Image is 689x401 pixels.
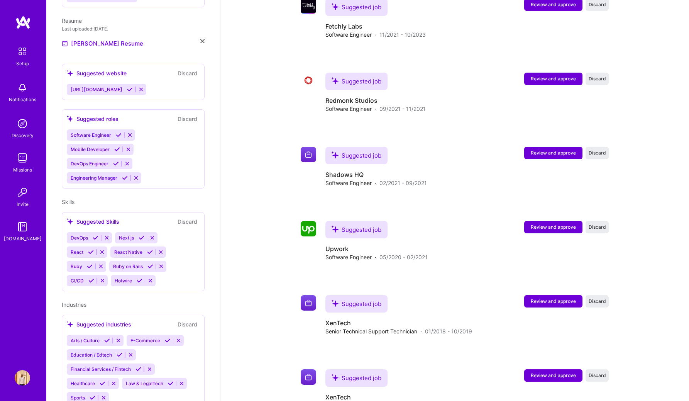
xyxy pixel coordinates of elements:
[586,369,609,382] button: Discard
[71,278,84,284] span: CI/CD
[175,320,200,329] button: Discard
[12,131,34,139] div: Discovery
[375,31,376,39] span: ·
[71,381,95,386] span: Healthcare
[67,321,73,328] i: icon SuggestedTeams
[67,218,73,225] i: icon SuggestedTeams
[13,166,32,174] div: Missions
[586,73,609,85] button: Discard
[425,327,472,335] span: 01/2018 - 10/2019
[301,221,316,236] img: Company logo
[133,175,139,181] i: Reject
[17,200,29,208] div: Invite
[114,249,142,255] span: React Native
[325,22,426,31] h4: Fetchly Labs
[332,151,339,158] i: icon SuggestedTeams
[111,381,117,386] i: Reject
[325,295,388,313] div: Suggested job
[589,1,606,8] span: Discard
[71,395,85,401] span: Sports
[71,352,112,358] span: Education / Edtech
[116,132,122,138] i: Accept
[589,298,606,304] span: Discard
[139,235,144,241] i: Accept
[117,352,122,358] i: Accept
[325,147,388,164] div: Suggested job
[524,73,582,85] button: Review and approve
[113,263,143,269] span: Ruby on Rails
[125,146,131,152] i: Reject
[90,395,95,401] i: Accept
[379,105,426,113] span: 09/2021 - 11/2021
[301,369,316,385] img: Company logo
[301,147,316,162] img: Company logo
[104,338,110,343] i: Accept
[332,300,339,307] i: icon SuggestedTeams
[101,395,107,401] i: Reject
[325,369,388,387] div: Suggested job
[88,278,94,284] i: Accept
[420,327,422,335] span: ·
[586,295,609,308] button: Discard
[524,147,582,159] button: Review and approve
[589,372,606,379] span: Discard
[524,221,582,233] button: Review and approve
[15,370,30,386] img: User Avatar
[325,170,427,179] h4: Shadows HQ
[124,161,130,167] i: Reject
[137,278,142,284] i: Accept
[531,75,576,82] span: Review and approve
[113,161,119,167] i: Accept
[375,179,376,187] span: ·
[175,114,200,123] button: Discard
[165,338,171,343] i: Accept
[325,327,417,335] span: Senior Technical Support Technician
[531,372,576,379] span: Review and approve
[135,366,141,372] i: Accept
[71,263,82,269] span: Ruby
[375,253,376,261] span: ·
[71,338,100,343] span: Arts / Culture
[127,87,133,92] i: Accept
[130,338,160,343] span: E-Commerce
[128,352,134,358] i: Reject
[71,366,131,372] span: Financial Services / Fintech
[332,374,339,381] i: icon SuggestedTeams
[531,298,576,304] span: Review and approve
[16,59,29,68] div: Setup
[15,185,30,200] img: Invite
[147,263,153,269] i: Accept
[13,370,32,386] a: User Avatar
[115,278,132,284] span: Hotwire
[332,77,339,84] i: icon SuggestedTeams
[200,39,205,43] i: icon Close
[62,25,205,33] div: Last uploaded: [DATE]
[15,80,30,95] img: bell
[67,70,73,76] i: icon SuggestedTeams
[332,3,339,10] i: icon SuggestedTeams
[524,369,582,382] button: Review and approve
[71,235,88,241] span: DevOps
[100,278,105,284] i: Reject
[88,249,94,255] i: Accept
[71,175,117,181] span: Engineering Manager
[114,146,120,152] i: Accept
[589,150,606,156] span: Discard
[99,249,105,255] i: Reject
[325,245,428,253] h4: Upwork
[531,224,576,230] span: Review and approve
[149,235,155,241] i: Reject
[62,41,68,47] img: Resume
[325,221,388,238] div: Suggested job
[147,249,153,255] i: Accept
[158,263,164,269] i: Reject
[586,221,609,233] button: Discard
[15,150,30,166] img: teamwork
[15,116,30,131] img: discovery
[379,179,427,187] span: 02/2021 - 09/2021
[175,217,200,226] button: Discard
[168,381,174,386] i: Accept
[100,381,105,386] i: Accept
[589,224,606,230] span: Discard
[98,263,104,269] i: Reject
